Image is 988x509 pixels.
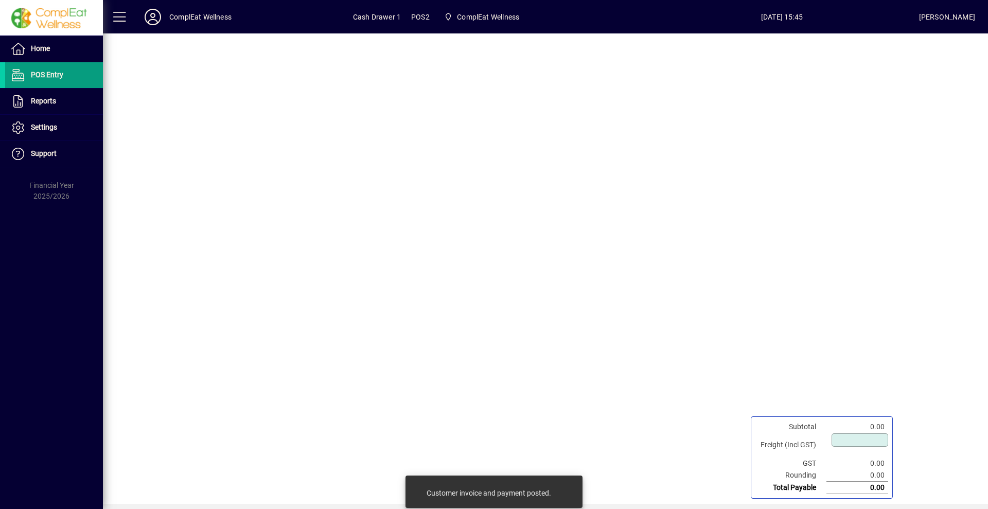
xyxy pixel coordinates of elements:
[31,97,56,105] span: Reports
[826,458,888,469] td: 0.00
[826,421,888,433] td: 0.00
[755,433,826,458] td: Freight (Incl GST)
[457,9,519,25] span: ComplEat Wellness
[31,44,50,52] span: Home
[755,421,826,433] td: Subtotal
[919,9,975,25] div: [PERSON_NAME]
[411,9,430,25] span: POS2
[427,488,551,498] div: Customer invoice and payment posted.
[31,123,57,131] span: Settings
[755,469,826,482] td: Rounding
[5,36,103,62] a: Home
[31,149,57,157] span: Support
[5,141,103,167] a: Support
[826,469,888,482] td: 0.00
[136,8,169,26] button: Profile
[755,458,826,469] td: GST
[440,8,523,26] span: ComplEat Wellness
[826,482,888,494] td: 0.00
[645,9,919,25] span: [DATE] 15:45
[31,71,63,79] span: POS Entry
[169,9,232,25] div: ComplEat Wellness
[5,89,103,114] a: Reports
[353,9,401,25] span: Cash Drawer 1
[755,482,826,494] td: Total Payable
[5,115,103,141] a: Settings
